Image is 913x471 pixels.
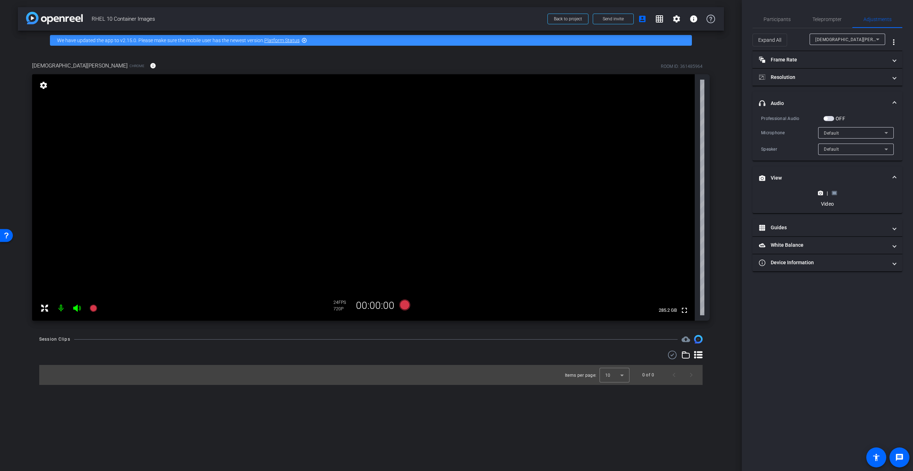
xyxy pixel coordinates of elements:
div: Items per page: [565,372,597,379]
button: Next page [683,366,700,384]
span: Back to project [554,16,582,21]
span: Default [824,131,839,136]
span: Teleprompter [812,17,842,22]
div: 24 [333,300,351,305]
span: FPS [338,300,346,305]
mat-expansion-panel-header: Device Information [753,254,902,271]
button: Previous page [665,366,683,384]
div: ROOM ID: 361485964 [661,63,703,70]
div: Professional Audio [761,115,823,122]
div: We have updated the app to v2.15.0. Please make sure the mobile user has the newest version. [50,35,692,46]
mat-icon: account_box [638,15,647,23]
mat-icon: info [150,62,156,69]
span: [DEMOGRAPHIC_DATA][PERSON_NAME] [32,62,128,70]
mat-expansion-panel-header: Frame Rate [753,51,902,68]
span: Destinations for your clips [682,335,690,344]
button: Send invite [593,14,634,24]
div: 720P [333,306,351,312]
div: Audio [753,115,902,161]
div: 0 of 0 [642,371,654,379]
a: Platform Status [264,37,300,43]
div: Microphone [761,129,818,136]
mat-icon: more_vert [889,38,898,46]
mat-panel-title: Frame Rate [759,56,887,64]
div: Session Clips [39,336,70,343]
button: Back to project [547,14,588,24]
span: Participants [764,17,791,22]
div: Video [814,200,840,207]
span: RHEL 10 Container Images [92,12,543,26]
img: Session clips [694,335,703,344]
mat-panel-title: Device Information [759,259,887,266]
span: Send invite [603,16,624,22]
mat-expansion-panel-header: White Balance [753,237,902,254]
mat-icon: fullscreen [680,306,689,315]
mat-expansion-panel-header: Audio [753,92,902,115]
mat-panel-title: White Balance [759,241,887,249]
mat-expansion-panel-header: View [753,167,902,190]
div: Speaker [761,146,818,153]
span: Chrome [129,63,144,69]
mat-icon: info [689,15,698,23]
mat-icon: cloud_upload [682,335,690,344]
label: OFF [834,115,845,122]
mat-icon: grid_on [655,15,664,23]
button: Expand All [753,34,787,46]
mat-icon: highlight_off [301,37,307,43]
div: 00:00:00 [351,300,399,312]
span: Adjustments [863,17,892,22]
mat-icon: settings [672,15,681,23]
span: Expand All [758,33,781,47]
mat-icon: accessibility [872,453,881,462]
mat-icon: message [895,453,904,462]
mat-panel-title: Audio [759,100,887,107]
mat-expansion-panel-header: Resolution [753,69,902,86]
mat-expansion-panel-header: Guides [753,219,902,236]
span: [DEMOGRAPHIC_DATA][PERSON_NAME] [815,36,898,42]
mat-panel-title: View [759,174,887,182]
div: View [753,190,902,213]
span: Default [824,147,839,152]
span: 285.2 GB [656,306,679,315]
div: | [814,190,840,197]
img: app-logo [26,12,83,24]
mat-panel-title: Resolution [759,74,887,81]
mat-panel-title: Guides [759,224,887,231]
mat-icon: settings [39,81,49,90]
button: More Options for Adjustments Panel [885,34,902,51]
